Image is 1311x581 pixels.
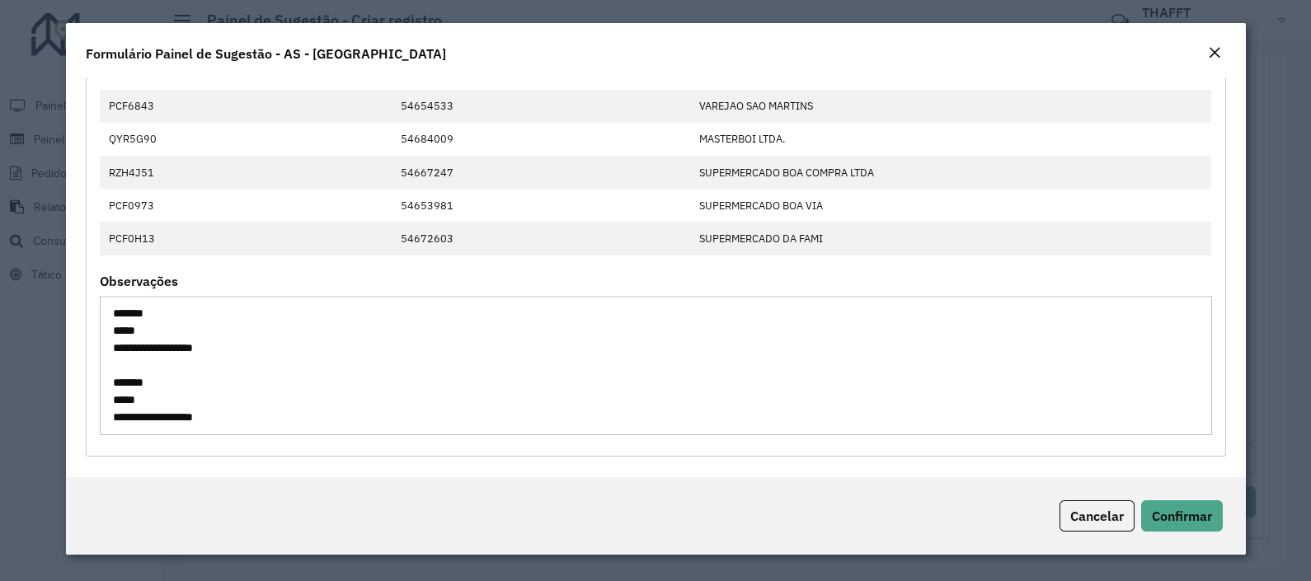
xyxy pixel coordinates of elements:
[1203,43,1226,64] button: Close
[86,44,446,63] h4: Formulário Painel de Sugestão - AS - [GEOGRAPHIC_DATA]
[392,156,690,189] td: 54667247
[100,222,218,255] td: PCF0H13
[392,123,690,156] td: 54684009
[100,123,218,156] td: QYR5G90
[690,222,1041,255] td: SUPERMERCADO DA FAMI
[100,271,178,291] label: Observações
[690,90,1041,123] td: VAREJAO SAO MARTINS
[1208,46,1221,59] em: Fechar
[1060,500,1135,532] button: Cancelar
[392,189,690,222] td: 54653981
[100,90,218,123] td: PCF6843
[690,189,1041,222] td: SUPERMERCADO BOA VIA
[690,123,1041,156] td: MASTERBOI LTDA.
[690,156,1041,189] td: SUPERMERCADO BOA COMPRA LTDA
[100,156,218,189] td: RZH4J51
[1070,508,1124,524] span: Cancelar
[1141,500,1223,532] button: Confirmar
[100,189,218,222] td: PCF0973
[392,90,690,123] td: 54654533
[1152,508,1212,524] span: Confirmar
[392,222,690,255] td: 54672603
